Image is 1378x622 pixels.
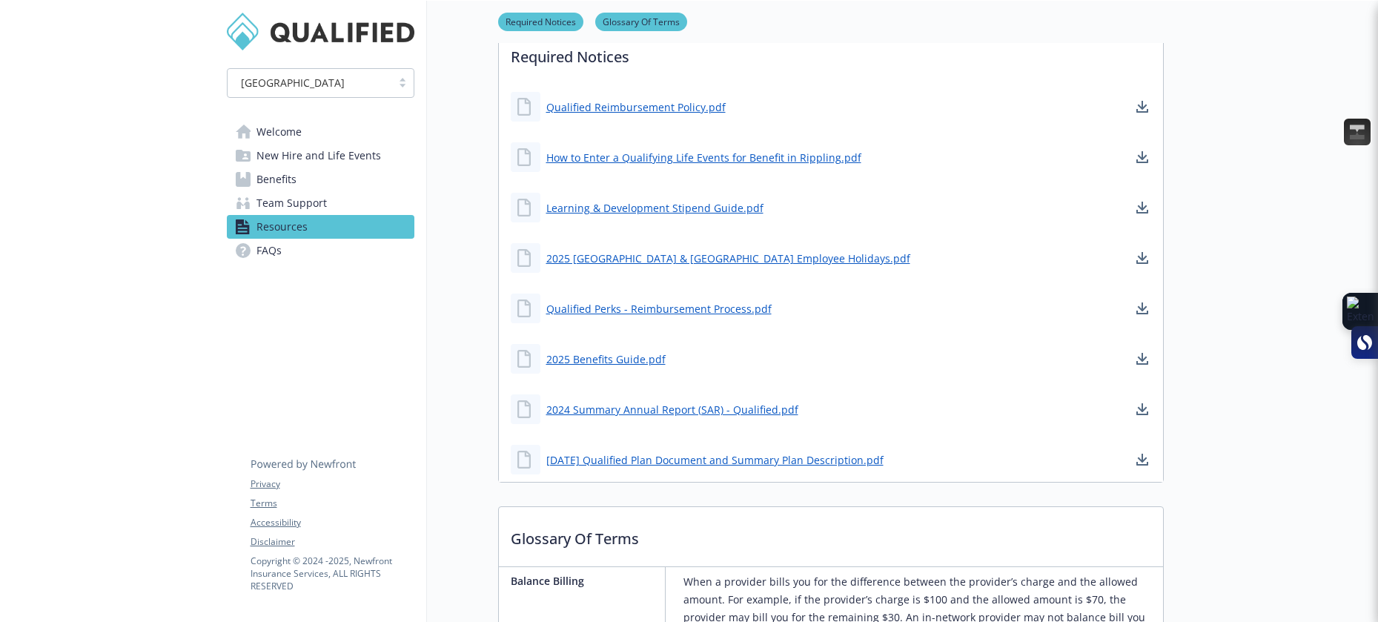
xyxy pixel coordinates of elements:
span: Resources [256,215,308,239]
a: FAQs [227,239,414,262]
a: download document [1133,249,1151,267]
a: 2025 [GEOGRAPHIC_DATA] & [GEOGRAPHIC_DATA] Employee Holidays.pdf [546,251,910,266]
span: Benefits [256,168,297,191]
span: FAQs [256,239,282,262]
a: download document [1133,350,1151,368]
span: Welcome [256,120,302,144]
a: 2024 Summary Annual Report (SAR) - Qualified.pdf [546,402,798,417]
a: Qualified Perks - Reimbursement Process.pdf [546,301,772,317]
a: Terms [251,497,414,510]
a: download document [1133,98,1151,116]
a: download document [1133,148,1151,166]
a: Team Support [227,191,414,215]
a: Glossary Of Terms [595,14,687,28]
p: Glossary Of Terms [499,507,1163,562]
p: Required Notices [499,25,1163,80]
span: New Hire and Life Events [256,144,381,168]
a: Benefits [227,168,414,191]
p: Copyright © 2024 - 2025 , Newfront Insurance Services, ALL RIGHTS RESERVED [251,555,414,592]
a: Privacy [251,477,414,491]
a: How to Enter a Qualifying Life Events for Benefit in Rippling.pdf [546,150,861,165]
a: [DATE] Qualified Plan Document and Summary Plan Description.pdf [546,452,884,468]
p: Balance Billing [511,573,659,589]
a: Resources [227,215,414,239]
a: New Hire and Life Events [227,144,414,168]
a: Disclaimer [251,535,414,549]
span: [GEOGRAPHIC_DATA] [235,75,384,90]
a: 2025 Benefits Guide.pdf [546,351,666,367]
a: Accessibility [251,516,414,529]
a: download document [1133,199,1151,216]
a: Required Notices [498,14,583,28]
a: download document [1133,300,1151,317]
a: download document [1133,451,1151,469]
a: Qualified Reimbursement Policy.pdf [546,99,726,115]
span: [GEOGRAPHIC_DATA] [241,75,345,90]
a: Learning & Development Stipend Guide.pdf [546,200,763,216]
img: Extension Icon [1347,297,1374,326]
span: Team Support [256,191,327,215]
a: Welcome [227,120,414,144]
a: download document [1133,400,1151,418]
